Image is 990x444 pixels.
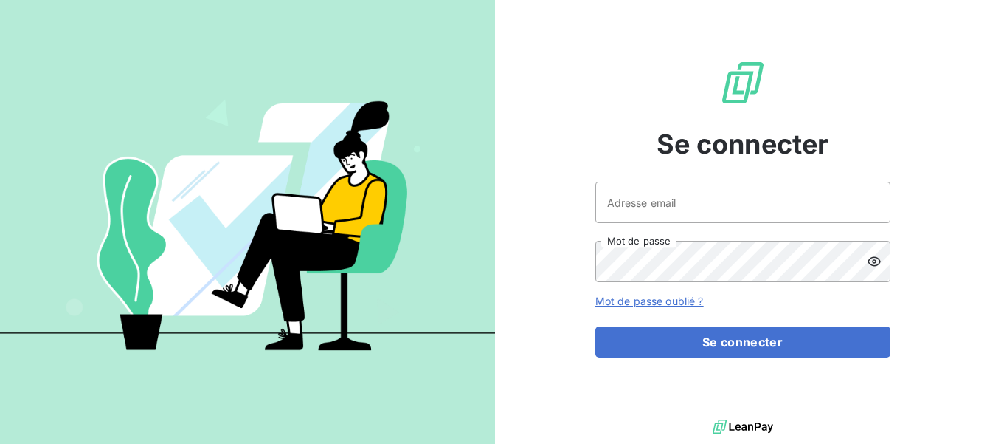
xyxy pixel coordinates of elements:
[657,124,829,164] span: Se connecter
[713,416,773,438] img: logo
[595,327,890,358] button: Se connecter
[595,182,890,223] input: placeholder
[595,295,704,307] a: Mot de passe oublié ?
[719,59,766,106] img: Logo LeanPay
